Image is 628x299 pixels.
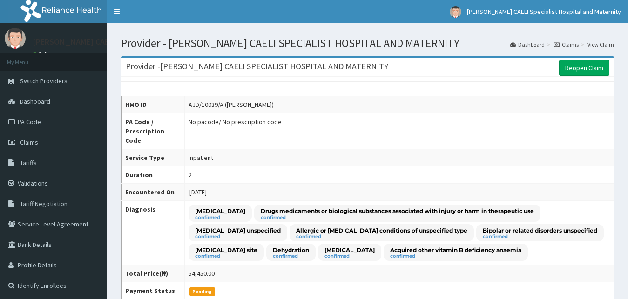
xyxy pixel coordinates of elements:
[450,6,461,18] img: User Image
[189,117,282,126] div: No pacode / No prescription code
[195,254,257,259] small: confirmed
[324,246,375,254] p: [MEDICAL_DATA]
[554,40,579,48] a: Claims
[189,170,192,179] div: 2
[122,96,185,113] th: HMO ID
[390,254,521,259] small: confirmed
[122,166,185,184] th: Duration
[273,246,309,254] p: Dehydration
[390,246,521,254] p: Acquired other vitamin B deficiency anaemia
[296,226,467,234] p: Allergic or [MEDICAL_DATA] conditions of unspecified type
[122,113,185,149] th: PA Code / Prescription Code
[126,62,388,71] h3: Provider - [PERSON_NAME] CAELI SPECIALIST HOSPITAL AND MATERNITY
[20,159,37,167] span: Tariffs
[33,51,55,57] a: Online
[296,234,467,239] small: confirmed
[195,215,245,220] small: confirmed
[122,265,185,282] th: Total Price(₦)
[189,269,215,278] div: 54,450.00
[20,138,38,146] span: Claims
[20,199,68,208] span: Tariff Negotiation
[195,226,281,234] p: [MEDICAL_DATA] unspecified
[587,40,614,48] a: View Claim
[122,184,185,201] th: Encountered On
[189,100,274,109] div: AJD/10039/A ([PERSON_NAME])
[122,149,185,166] th: Service Type
[483,226,597,234] p: Bipolar or related disorders unspecified
[510,40,545,48] a: Dashboard
[467,7,621,16] span: [PERSON_NAME] CAELI Specialist Hospital and Maternity
[483,234,597,239] small: confirmed
[189,188,207,196] span: [DATE]
[121,37,614,49] h1: Provider - [PERSON_NAME] CAELI SPECIALIST HOSPITAL AND MATERNITY
[195,246,257,254] p: [MEDICAL_DATA] site
[20,77,68,85] span: Switch Providers
[195,234,281,239] small: confirmed
[273,254,309,259] small: confirmed
[559,60,609,76] a: Reopen Claim
[195,207,245,215] p: [MEDICAL_DATA]
[122,201,185,265] th: Diagnosis
[261,215,534,220] small: confirmed
[5,28,26,49] img: User Image
[324,254,375,259] small: confirmed
[33,38,238,46] p: [PERSON_NAME] CAELI Specialist Hospital and Maternity
[261,207,534,215] p: Drugs medicaments or biological substances associated with injury or harm in therapeutic use
[189,153,213,162] div: Inpatient
[189,287,215,296] span: Pending
[20,97,50,106] span: Dashboard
